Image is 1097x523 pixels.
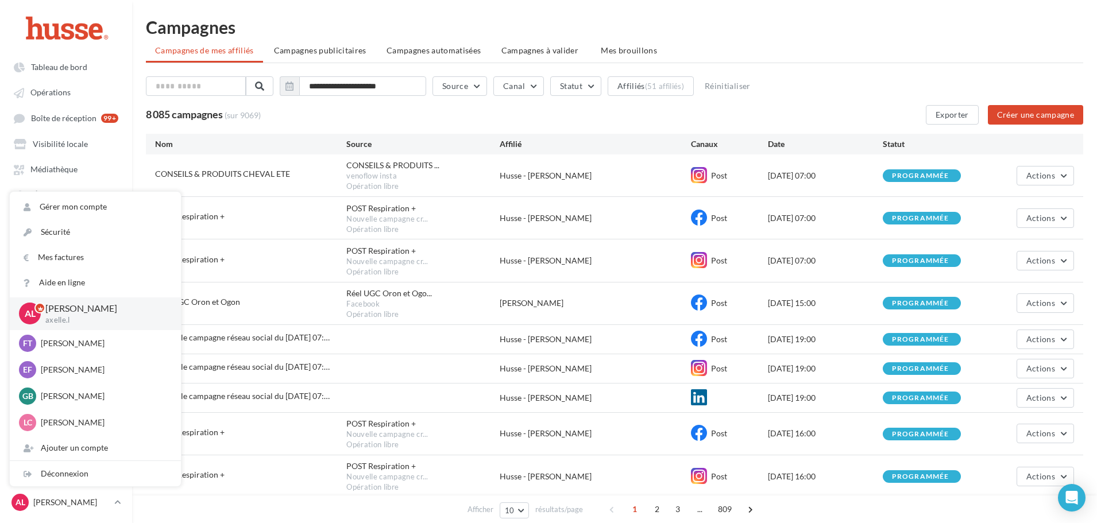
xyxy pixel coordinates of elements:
[155,391,330,401] span: Nouvelle campagne réseau social du 29-08-2025 07:29
[387,45,481,55] span: Campagnes automatisées
[30,88,71,98] span: Opérations
[346,245,416,257] div: POST Respiration +
[468,504,493,515] span: Afficher
[23,338,32,349] span: FT
[155,138,346,150] div: Nom
[155,332,330,342] span: Nouvelle campagne réseau social du 29-08-2025 07:29
[155,362,330,371] span: Nouvelle campagne réseau social du 29-08-2025 07:29
[608,76,694,96] button: Affiliés(51 affiliés)
[768,212,883,224] div: [DATE] 07:00
[500,334,691,345] div: Husse - [PERSON_NAME]
[16,497,25,508] span: AL
[1026,171,1055,180] span: Actions
[41,364,167,375] p: [PERSON_NAME]
[346,309,500,320] div: Opération libre
[500,471,691,482] div: Husse - [PERSON_NAME]
[700,79,755,93] button: Réinitialiser
[1026,363,1055,373] span: Actions
[883,138,998,150] div: Statut
[432,76,487,96] button: Source
[45,302,163,315] p: [PERSON_NAME]
[500,297,691,309] div: [PERSON_NAME]
[892,300,949,307] div: programmée
[1026,428,1055,438] span: Actions
[711,298,727,308] span: Post
[346,267,500,277] div: Opération libre
[768,297,883,309] div: [DATE] 15:00
[892,215,949,222] div: programmée
[1017,424,1074,443] button: Actions
[41,390,167,402] p: [PERSON_NAME]
[892,257,949,265] div: programmée
[550,76,601,96] button: Statut
[346,203,416,214] div: POST Respiration +
[493,76,544,96] button: Canal
[7,107,125,129] a: Boîte de réception 99+
[155,297,240,307] span: Réel UGC Oron et Ogon
[146,18,1083,36] h1: Campagnes
[346,288,432,299] span: Réel UGC Oron et Ogo...
[155,427,225,437] span: POST Respiration +
[1017,359,1074,378] button: Actions
[1026,255,1055,265] span: Actions
[500,428,691,439] div: Husse - [PERSON_NAME]
[155,211,225,221] span: POST Respiration +
[768,471,883,482] div: [DATE] 16:00
[346,171,500,181] div: venoflow insta
[346,418,416,429] div: POST Respiration +
[500,363,691,374] div: Husse - [PERSON_NAME]
[1017,208,1074,228] button: Actions
[22,390,33,402] span: GB
[645,82,684,91] div: (51 affiliés)
[346,460,416,472] div: POST Respiration +
[711,171,727,180] span: Post
[346,181,500,192] div: Opération libre
[1058,484,1086,512] div: Open Intercom Messenger
[768,170,883,181] div: [DATE] 07:00
[500,502,529,518] button: 10
[768,138,883,150] div: Date
[25,307,36,320] span: AL
[711,334,727,344] span: Post
[346,214,428,224] span: Nouvelle campagne cr...
[146,108,223,121] span: 8 085 campagnes
[768,334,883,345] div: [DATE] 19:00
[346,299,500,309] div: Facebook
[892,172,949,180] div: programmée
[346,482,500,493] div: Opération libre
[274,45,366,55] span: Campagnes publicitaires
[155,470,225,479] span: POST Respiration +
[500,255,691,266] div: Husse - [PERSON_NAME]
[346,472,428,482] span: Nouvelle campagne cr...
[346,257,428,267] span: Nouvelle campagne cr...
[10,461,181,486] div: Déconnexion
[505,506,515,515] span: 10
[711,471,727,481] span: Post
[892,365,949,373] div: programmée
[225,110,261,120] span: (sur 9069)
[7,158,125,179] a: Médiathèque
[1017,166,1074,185] button: Actions
[7,184,125,205] a: Équipe
[926,105,979,125] button: Exporter
[892,431,949,438] div: programmée
[346,160,439,171] span: CONSEILS & PRODUITS ...
[9,491,123,513] a: AL [PERSON_NAME]
[7,56,125,77] a: Tableau de bord
[988,105,1083,125] button: Créer une campagne
[535,504,583,515] span: résultats/page
[10,219,181,245] a: Sécurité
[1026,393,1055,402] span: Actions
[7,82,125,102] a: Opérations
[691,138,767,150] div: Canaux
[892,473,949,481] div: programmée
[31,62,87,72] span: Tableau de bord
[346,440,500,450] div: Opération libre
[23,364,32,375] span: EF
[33,497,110,508] p: [PERSON_NAME]
[892,394,949,402] div: programmée
[45,315,163,326] p: axelle.l
[1017,467,1074,486] button: Actions
[768,428,883,439] div: [DATE] 16:00
[33,139,88,149] span: Visibilité locale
